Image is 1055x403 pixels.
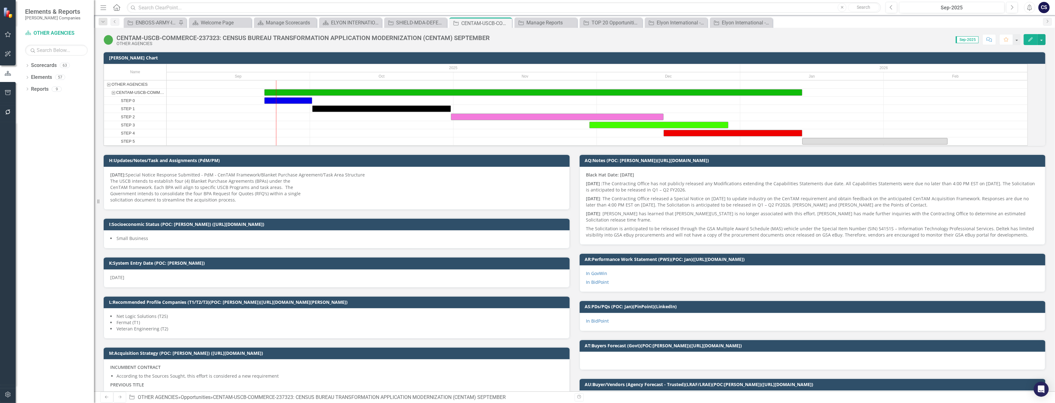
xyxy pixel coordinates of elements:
div: Open Intercom Messenger [1034,382,1049,397]
div: STEP 4 [104,129,166,137]
h3: AU:Buyer/Vendors (Agency Forecast - Trusted)(LRAF/LRAE)(POC:[PERSON_NAME])([URL][DOMAIN_NAME]) [585,382,1042,387]
h3: AT:Buyers Forecast (Govt)(POC:[PERSON_NAME])([URL][DOMAIN_NAME]) [585,343,1042,348]
span: Veteran Engineering (T2) [116,326,168,332]
div: 2025 [167,64,740,72]
a: In BidPoint [586,279,609,285]
div: Task: Start date: 2025-11-29 End date: 2025-12-29 [589,122,728,128]
div: Task: Start date: 2025-09-21 End date: 2025-10-01 [104,97,166,105]
h3: K:System Entry Date (POC: [PERSON_NAME]) [109,261,566,265]
div: Task: Start date: 2026-01-14 End date: 2026-02-13 [104,137,166,145]
a: Reports [31,86,49,93]
div: Manage Reports [526,19,576,27]
div: OTHER AGENCIES [111,80,148,88]
div: STEP 0 [121,97,135,105]
div: TOP 20 Opportunities ([DATE] Process) [592,19,641,27]
div: Jan [740,72,884,80]
div: CENTAM-USCB-COMMERCE-237323: CENSUS BUREAU TRANSFORMATION APPLICATION MODERNIZATION (CENTAM) SEPT... [213,394,506,400]
strong: [DATE] : [586,181,603,186]
div: Oct [310,72,453,80]
h3: AR:Performance Work Statement (PWS)(POC: Jan)([URL][DOMAIN_NAME]) [585,257,1042,262]
div: Task: Start date: 2025-10-01 End date: 2025-10-31 [104,105,166,113]
a: Welcome Page [190,19,250,27]
div: Elyon International - Opportunities - TIMELINE VIEW [722,19,771,27]
div: STEP 5 [104,137,166,145]
div: Task: Start date: 2025-09-21 End date: 2025-10-01 [264,97,312,104]
span: Fermat (T1) [116,319,140,325]
div: Task: Start date: 2025-10-31 End date: 2025-12-15 [104,113,166,121]
span: Elements & Reports [25,8,80,15]
input: Search Below... [25,45,88,56]
div: STEP 3 [121,121,135,129]
strong: Black Hat Date: [DATE] [586,172,634,178]
strong: [DATE]: [110,172,126,178]
a: ELYON INTERNATIONAL INC [321,19,380,27]
div: 57 [55,75,65,80]
span: Search [857,5,871,10]
strong: [DATE] [586,211,600,217]
a: Elyon International - Opportunities - TIMELINE VIEW [711,19,771,27]
div: Task: Start date: 2025-09-21 End date: 2026-01-14 [104,89,166,97]
button: Sep-2025 [899,2,1005,13]
p: According to the Sources Sought, this effort is considered a new requirement [116,373,563,379]
div: CENTAM-USCB-COMMERCE-237323: CENSUS BUREAU TRANSFORMATION APPLICATION MODERNIZATION (CENTAM) SEPT... [116,34,490,41]
h3: M:Acquisition Strategy (POC: [PERSON_NAME]) ([URL][DOMAIN_NAME]) [109,351,566,355]
button: CS [1038,2,1050,13]
a: In BidPoint [586,318,609,324]
a: Scorecards [31,62,57,69]
img: ClearPoint Strategy [3,7,14,18]
div: Task: Start date: 2025-10-31 End date: 2025-12-15 [451,114,664,120]
h3: AQ:Notes (POC: [PERSON_NAME])([URL][DOMAIN_NAME]) [585,158,1042,163]
div: Task: Start date: 2025-11-29 End date: 2025-12-29 [104,121,166,129]
a: OTHER AGENCIES [25,30,88,37]
div: Sep-2025 [901,4,1002,12]
a: Elements [31,74,52,81]
span: Sep-2025 [956,36,979,43]
img: Active [103,35,113,45]
div: CENTAM-USCB-COMMERCE-237323: CENSUS BUREAU TRANSFORMATION APPLICATION MODERNIZATION (CENTAM) SEPT... [116,89,164,96]
div: STEP 2 [104,113,166,121]
p: The Contracting Office has not publicly released any Modifications extending the Capabilities Sta... [586,179,1039,194]
div: Sep [167,72,310,80]
div: ELYON INTERNATIONAL INC [331,19,380,27]
a: Manage Scorecards [256,19,315,27]
div: Welcome Page [201,19,250,27]
div: SHIELD-MDA-DEFENSE-254898: MULTIPLE AWARD SCALABLE HOMELAND INNOVATIVE ENTERPRISE LAYERED DEFENSE... [396,19,445,27]
div: STEP 3 [104,121,166,129]
div: STEP 4 [121,129,135,137]
div: 9 [52,86,62,92]
span: Net Logic Solutions (T2S) [116,313,168,319]
strong: [DATE] [586,196,600,201]
a: Elyon International - Companies Interested Report [646,19,706,27]
p: : [PERSON_NAME] has learned that [PERSON_NAME][US_STATE] is no longer associated with this effort... [586,209,1039,224]
a: In GovWin [586,270,608,276]
div: STEP 1 [121,105,135,113]
p: Special Notice Response Submitted - PdM - CenTAM Framework/Blanket Purchase Agreement/Task Area S... [110,172,563,203]
button: Search [848,3,879,12]
div: STEP 5 [121,137,135,145]
div: Manage Scorecards [266,19,315,27]
div: STEP 0 [104,97,166,105]
div: Name [104,64,166,80]
div: Task: Start date: 2025-10-01 End date: 2025-10-31 [312,105,451,112]
input: Search ClearPoint... [127,2,881,13]
strong: INCUMBENT CONTRACT [110,364,161,370]
h3: [PERSON_NAME] Chart [109,55,1042,60]
div: OTHER AGENCIES [116,41,490,46]
p: The Solicitation is anticipated to be released through the GSA Multiple Award Schedule (MAS) vehi... [586,224,1039,238]
span: Small Business [116,235,148,241]
p: : The Contracting Office released a Special Notice on [DATE] to update industry on the CenTAM req... [586,194,1039,209]
div: ENBOSS-ARMY-ITES3 SB-221122 (Army National Guard ENBOSS Support Service Sustainment, Enhancement,... [136,19,177,27]
div: Task: Start date: 2025-12-15 End date: 2026-01-14 [104,129,166,137]
div: » » [129,394,570,401]
a: OTHER AGENCIES [138,394,178,400]
div: Nov [453,72,597,80]
a: ENBOSS-ARMY-ITES3 SB-221122 (Army National Guard ENBOSS Support Service Sustainment, Enhancement,... [125,19,177,27]
h3: I:Socioeconomic Status (POC: [PERSON_NAME]) ([URL][DOMAIN_NAME]) [109,222,566,227]
h3: H:Updates/Notes/Task and Assignments (PdM/PM) [109,158,566,163]
small: [PERSON_NAME] Companies [25,15,80,20]
h3: L:Recommended Profile Companies (T1/T2/T3)(POC: [PERSON_NAME])([URL][DOMAIN_NAME][PERSON_NAME]) [109,300,566,304]
a: SHIELD-MDA-DEFENSE-254898: MULTIPLE AWARD SCALABLE HOMELAND INNOVATIVE ENTERPRISE LAYERED DEFENSE... [386,19,445,27]
h3: AS:PDs/PQs (POC: Jan)(PinPoint)(LinkedIn) [585,304,1042,309]
div: Feb [884,72,1027,80]
div: Dec [597,72,740,80]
